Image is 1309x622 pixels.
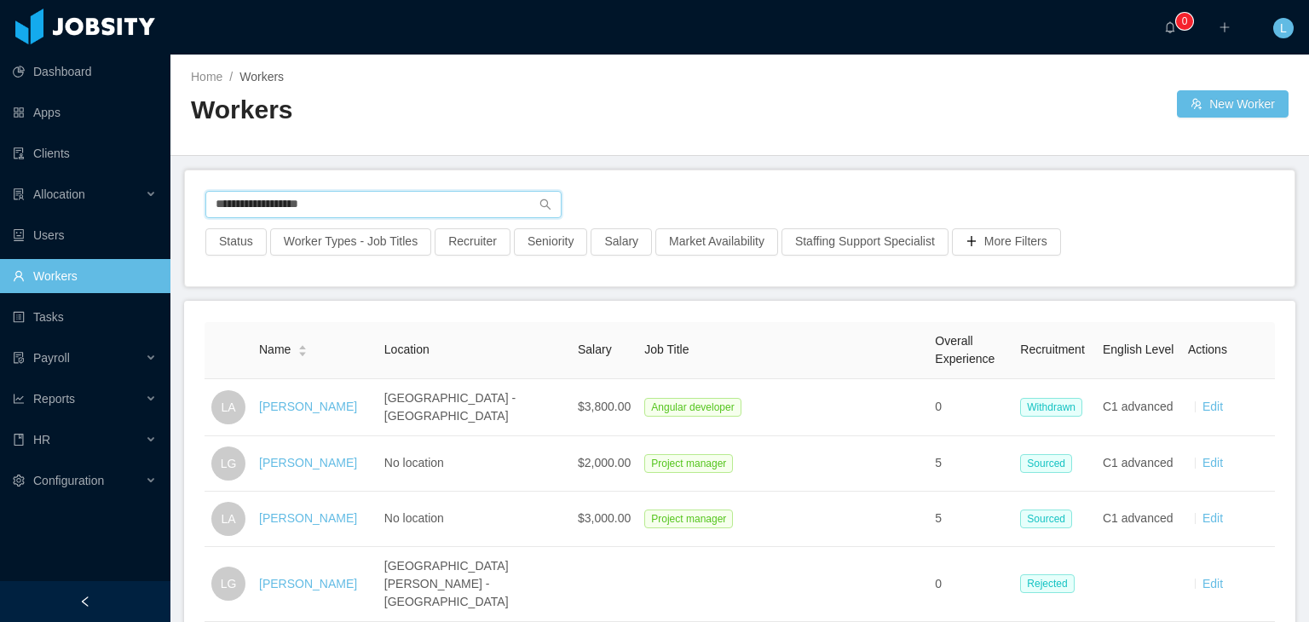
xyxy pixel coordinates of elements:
td: 5 [928,492,1013,547]
span: Sourced [1020,454,1072,473]
span: Allocation [33,187,85,201]
a: Sourced [1020,456,1079,469]
span: Job Title [644,343,689,356]
span: LA [221,390,235,424]
td: [GEOGRAPHIC_DATA][PERSON_NAME] - [GEOGRAPHIC_DATA] [378,547,571,622]
i: icon: setting [13,475,25,487]
span: Angular developer [644,398,741,417]
a: [PERSON_NAME] [259,511,357,525]
span: LG [221,567,237,601]
span: Project manager [644,510,733,528]
a: Edit [1202,400,1223,413]
span: HR [33,433,50,446]
span: Location [384,343,430,356]
i: icon: book [13,434,25,446]
a: Sourced [1020,511,1079,525]
a: Rejected [1020,576,1081,590]
a: icon: robotUsers [13,218,157,252]
td: C1 advanced [1096,492,1181,547]
td: [GEOGRAPHIC_DATA] - [GEOGRAPHIC_DATA] [378,379,571,436]
button: icon: plusMore Filters [952,228,1061,256]
i: icon: plus [1219,21,1231,33]
a: Home [191,70,222,84]
button: Salary [591,228,652,256]
a: icon: appstoreApps [13,95,157,130]
span: Salary [578,343,612,356]
span: Rejected [1020,574,1074,593]
a: Withdrawn [1020,400,1089,413]
td: C1 advanced [1096,436,1181,492]
td: 5 [928,436,1013,492]
td: C1 advanced [1096,379,1181,436]
h2: Workers [191,93,740,128]
button: Market Availability [655,228,778,256]
button: Worker Types - Job Titles [270,228,431,256]
a: [PERSON_NAME] [259,577,357,590]
span: Actions [1188,343,1227,356]
i: icon: bell [1164,21,1176,33]
button: icon: usergroup-addNew Worker [1177,90,1289,118]
span: Recruitment [1020,343,1084,356]
i: icon: file-protect [13,352,25,364]
span: $2,000.00 [578,456,631,469]
a: icon: profileTasks [13,300,157,334]
span: / [229,70,233,84]
i: icon: solution [13,188,25,200]
span: Configuration [33,474,104,487]
i: icon: search [539,199,551,210]
span: English Level [1103,343,1173,356]
div: Sort [297,343,308,354]
span: Overall Experience [935,334,995,366]
span: LG [221,446,237,481]
td: 0 [928,547,1013,622]
span: Sourced [1020,510,1072,528]
span: $3,800.00 [578,400,631,413]
sup: 0 [1176,13,1193,30]
span: LA [221,502,235,536]
td: No location [378,492,571,547]
i: icon: line-chart [13,393,25,405]
span: L [1280,18,1287,38]
span: Payroll [33,351,70,365]
i: icon: caret-down [298,349,308,354]
a: Edit [1202,511,1223,525]
span: $3,000.00 [578,511,631,525]
span: Withdrawn [1020,398,1082,417]
a: Edit [1202,577,1223,590]
span: Project manager [644,454,733,473]
a: Edit [1202,456,1223,469]
span: Reports [33,392,75,406]
button: Seniority [514,228,587,256]
a: [PERSON_NAME] [259,400,357,413]
a: icon: auditClients [13,136,157,170]
button: Recruiter [435,228,510,256]
span: Name [259,341,291,359]
a: icon: userWorkers [13,259,157,293]
button: Status [205,228,267,256]
span: Workers [239,70,284,84]
a: icon: pie-chartDashboard [13,55,157,89]
button: Staffing Support Specialist [781,228,949,256]
i: icon: caret-up [298,343,308,348]
td: No location [378,436,571,492]
td: 0 [928,379,1013,436]
a: [PERSON_NAME] [259,456,357,469]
